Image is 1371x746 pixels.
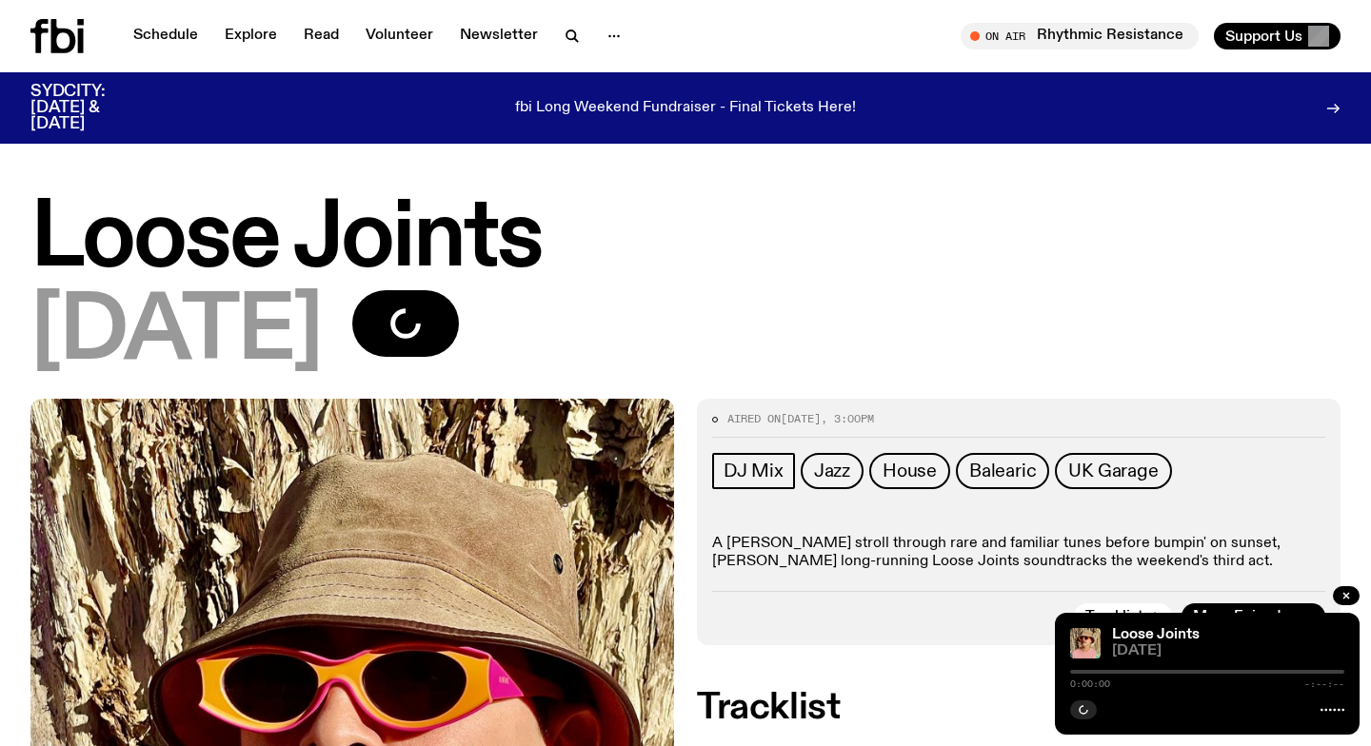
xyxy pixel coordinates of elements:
a: Newsletter [448,23,549,49]
a: Loose Joints [1112,627,1200,642]
img: Tyson stands in front of a paperbark tree wearing orange sunglasses, a suede bucket hat and a pin... [1070,628,1101,658]
span: UK Garage [1068,461,1158,481]
a: UK Garage [1055,453,1171,489]
button: Support Us [1214,23,1341,49]
h2: Tracklist [697,691,1341,725]
span: -:--:-- [1304,679,1344,689]
button: Tracklist [1074,603,1172,630]
a: More Episodes [1182,603,1325,630]
a: DJ Mix [712,453,795,489]
span: House [883,461,937,481]
span: DJ Mix [724,461,784,481]
span: Balearic [969,461,1036,481]
a: Explore [213,23,288,49]
h1: Loose Joints [30,197,1341,283]
span: Support Us [1225,28,1302,45]
a: Jazz [801,453,864,489]
h3: SYDCITY: [DATE] & [DATE] [30,84,152,132]
span: [DATE] [781,411,821,426]
span: Jazz [814,461,850,481]
span: 0:00:00 [1070,679,1110,689]
p: A [PERSON_NAME] stroll through rare and familiar tunes before bumpin' on sunset, [PERSON_NAME] lo... [712,535,1325,571]
span: Aired on [727,411,781,426]
span: Tracklist [1085,610,1143,624]
p: fbi Long Weekend Fundraiser - Final Tickets Here! [515,100,856,117]
span: More Episodes [1193,610,1297,624]
span: , 3:00pm [821,411,874,426]
span: [DATE] [1112,644,1344,658]
button: On AirRhythmic Resistance [961,23,1199,49]
a: Balearic [956,453,1049,489]
a: Read [292,23,350,49]
a: House [869,453,950,489]
a: Schedule [122,23,209,49]
span: [DATE] [30,290,322,376]
a: Volunteer [354,23,445,49]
